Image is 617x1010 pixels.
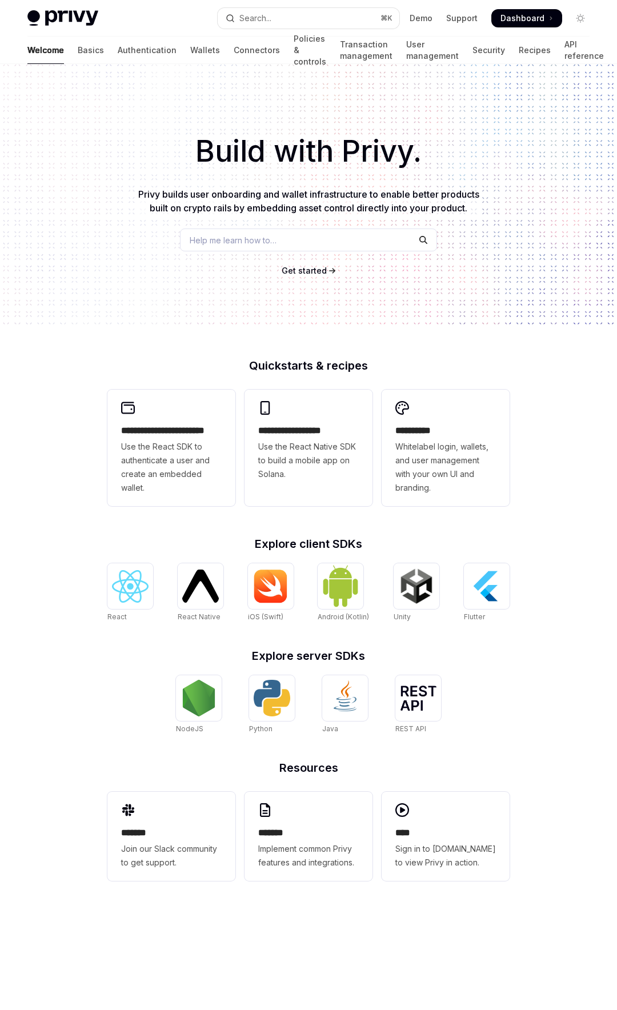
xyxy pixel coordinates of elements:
[249,675,295,735] a: PythonPython
[27,10,98,26] img: light logo
[564,37,604,64] a: API reference
[395,675,441,735] a: REST APIREST API
[178,612,221,621] span: React Native
[258,440,359,481] span: Use the React Native SDK to build a mobile app on Solana.
[500,13,544,24] span: Dashboard
[138,189,479,214] span: Privy builds user onboarding and wallet infrastructure to enable better products built on crypto ...
[382,390,510,506] a: **** *****Whitelabel login, wallets, and user management with your own UI and branding.
[571,9,590,27] button: Toggle dark mode
[176,724,203,733] span: NodeJS
[245,792,372,881] a: **** **Implement common Privy features and integrations.
[468,568,505,604] img: Flutter
[107,360,510,371] h2: Quickstarts & recipes
[446,13,478,24] a: Support
[318,563,369,623] a: Android (Kotlin)Android (Kotlin)
[176,675,222,735] a: NodeJSNodeJS
[78,37,104,64] a: Basics
[318,612,369,621] span: Android (Kotlin)
[234,37,280,64] a: Connectors
[107,650,510,662] h2: Explore server SDKs
[112,570,149,603] img: React
[394,612,411,621] span: Unity
[178,563,223,623] a: React NativeReact Native
[248,612,283,621] span: iOS (Swift)
[190,234,277,246] span: Help me learn how to…
[254,680,290,716] img: Python
[282,265,327,276] a: Get started
[249,724,273,733] span: Python
[181,680,217,716] img: NodeJS
[472,37,505,64] a: Security
[121,440,222,495] span: Use the React SDK to authenticate a user and create an embedded wallet.
[245,390,372,506] a: **** **** **** ***Use the React Native SDK to build a mobile app on Solana.
[107,563,153,623] a: ReactReact
[121,842,222,869] span: Join our Slack community to get support.
[18,129,599,174] h1: Build with Privy.
[395,440,496,495] span: Whitelabel login, wallets, and user management with your own UI and branding.
[398,568,435,604] img: Unity
[107,612,127,621] span: React
[107,792,235,881] a: **** **Join our Slack community to get support.
[107,762,510,773] h2: Resources
[410,13,432,24] a: Demo
[382,792,510,881] a: ****Sign in to [DOMAIN_NAME] to view Privy in action.
[395,842,496,869] span: Sign in to [DOMAIN_NAME] to view Privy in action.
[395,724,426,733] span: REST API
[239,11,271,25] div: Search...
[294,37,326,64] a: Policies & controls
[491,9,562,27] a: Dashboard
[282,266,327,275] span: Get started
[322,564,359,607] img: Android (Kotlin)
[327,680,363,716] img: Java
[182,570,219,602] img: React Native
[27,37,64,64] a: Welcome
[190,37,220,64] a: Wallets
[519,37,551,64] a: Recipes
[107,538,510,550] h2: Explore client SDKs
[464,563,510,623] a: FlutterFlutter
[340,37,392,64] a: Transaction management
[248,563,294,623] a: iOS (Swift)iOS (Swift)
[322,675,368,735] a: JavaJava
[253,569,289,603] img: iOS (Swift)
[258,842,359,869] span: Implement common Privy features and integrations.
[464,612,485,621] span: Flutter
[118,37,177,64] a: Authentication
[322,724,338,733] span: Java
[394,563,439,623] a: UnityUnity
[218,8,399,29] button: Open search
[406,37,459,64] a: User management
[400,686,436,711] img: REST API
[380,14,392,23] span: ⌘ K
